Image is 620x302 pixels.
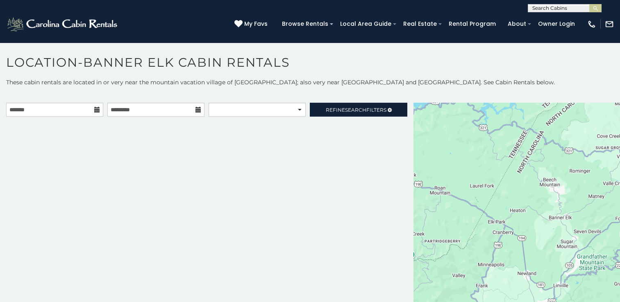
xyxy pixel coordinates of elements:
[310,103,407,117] a: RefineSearchFilters
[234,20,270,29] a: My Favs
[587,20,596,29] img: phone-regular-white.png
[504,18,530,30] a: About
[326,107,386,113] span: Refine Filters
[605,20,614,29] img: mail-regular-white.png
[336,18,395,30] a: Local Area Guide
[6,16,120,32] img: White-1-2.png
[445,18,500,30] a: Rental Program
[534,18,579,30] a: Owner Login
[244,20,268,28] span: My Favs
[278,18,332,30] a: Browse Rentals
[345,107,366,113] span: Search
[399,18,441,30] a: Real Estate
